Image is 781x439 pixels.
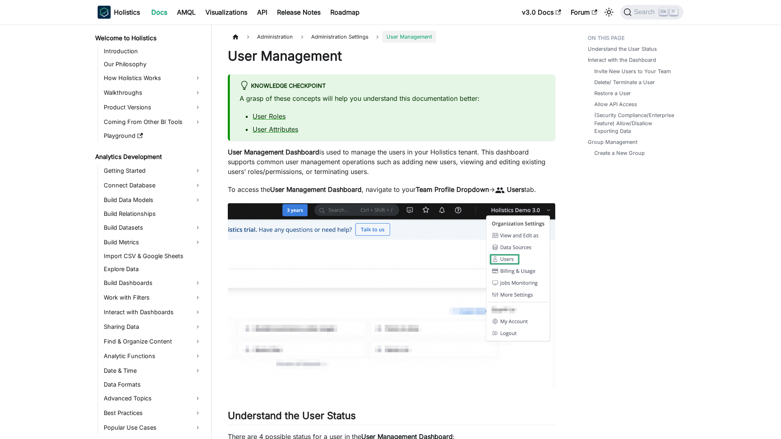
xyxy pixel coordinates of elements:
[101,421,204,434] a: Popular Use Cases
[253,125,298,133] a: User Attributes
[172,6,201,19] a: AMQL
[101,379,204,390] a: Data Formats
[228,148,319,156] strong: User Management Dashboard
[89,24,212,439] nav: Docs sidebar
[101,406,204,419] a: Best Practices
[201,6,252,19] a: Visualizations
[507,185,524,193] strong: Users
[101,320,204,333] a: Sharing Data
[594,100,637,108] a: Allow API Access
[101,250,204,262] a: Import CSV & Google Sheets
[272,6,325,19] a: Release Notes
[632,9,660,16] span: Search
[594,149,645,157] a: Create a New Group
[101,263,204,275] a: Explore Data
[101,364,204,377] a: Date & Time
[594,67,671,75] a: Invite New Users to Your Team
[101,306,204,319] a: Interact with Dashboards
[495,185,505,195] span: people
[670,8,678,15] kbd: K
[252,6,272,19] a: API
[416,185,489,193] strong: Team Profile Dropdown
[101,101,204,114] a: Product Versions
[566,6,602,19] a: Forum
[101,208,204,219] a: Build Relationships
[602,6,615,19] button: Switch between dark and light mode (currently light mode)
[620,5,683,20] button: Search (Ctrl+K)
[101,236,204,249] a: Build Metrics
[101,179,204,192] a: Connect Database
[228,31,243,43] a: Home page
[101,350,204,363] a: Analytic Functions
[270,185,362,193] strong: User Management Dashboard
[253,112,286,120] a: User Roles
[228,48,555,64] h1: User Management
[101,164,204,177] a: Getting Started
[228,410,555,425] h2: Understand the User Status
[101,291,204,304] a: Work with Filters
[101,276,204,289] a: Build Dashboards
[228,31,555,43] nav: Breadcrumbs
[98,6,111,19] img: Holistics
[325,6,364,19] a: Roadmap
[594,78,655,86] a: Delete/ Terminate a User
[146,6,172,19] a: Docs
[228,147,555,176] p: is used to manage the users in your Holistics tenant. This dashboard supports common user managem...
[101,86,204,99] a: Walkthroughs
[101,392,204,405] a: Advanced Topics
[101,193,204,206] a: Build Data Models
[253,31,297,43] span: Administration
[240,93,545,103] p: A grasp of these concepts will help you understand this documentation better:
[517,6,566,19] a: v3.0 Docs
[101,335,204,348] a: Find & Organize Content
[114,7,140,17] b: Holistics
[101,59,204,70] a: Our Philosophy
[307,31,373,43] span: Administration Settings
[588,45,657,53] a: Understand the User Status
[240,81,545,91] div: Knowledge Checkpoint
[93,33,204,44] a: Welcome to Holistics
[594,111,675,135] a: (Security Compliance/Enterprise Feature) Allow/Disallow Exporting Data
[101,221,204,234] a: Build Datasets
[98,6,140,19] a: HolisticsHolistics
[101,46,204,57] a: Introduction
[382,31,436,43] span: User Management
[594,89,631,97] a: Restore a User
[588,56,656,64] a: Interact with the Dashboard
[588,138,637,146] a: Group Management
[93,151,204,163] a: Analytics Development
[101,115,204,128] a: Coming From Other BI Tools
[101,72,204,85] a: How Holistics Works
[101,130,204,141] a: Playground
[228,185,555,195] p: To access the , navigate to your -> tab.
